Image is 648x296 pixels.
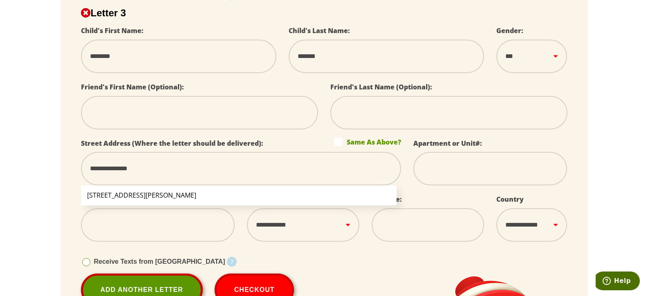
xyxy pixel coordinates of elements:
[330,82,432,91] label: Friend's Last Name (Optional):
[289,26,350,35] label: Child's Last Name:
[596,272,640,292] iframe: Opens a widget where you can find more information
[81,7,567,19] h2: Letter 3
[81,139,263,148] label: Street Address (Where the letter should be delivered):
[496,195,524,204] label: Country
[496,26,523,35] label: Gender:
[81,185,397,205] li: [STREET_ADDRESS][PERSON_NAME]
[334,138,401,146] label: Same As Above?
[94,258,225,265] span: Receive Texts from [GEOGRAPHIC_DATA]
[81,82,184,91] label: Friend's First Name (Optional):
[81,26,144,35] label: Child's First Name:
[413,139,482,148] label: Apartment or Unit#:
